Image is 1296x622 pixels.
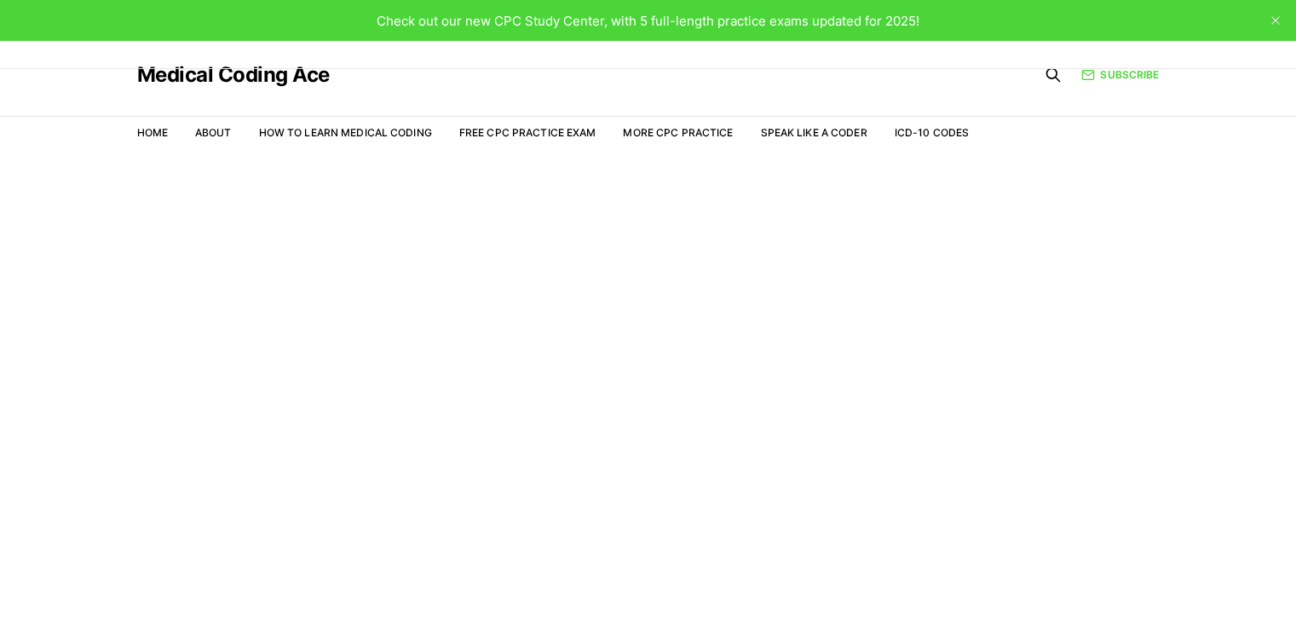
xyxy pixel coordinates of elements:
[623,126,733,139] a: More CPC Practice
[459,126,596,139] a: Free CPC Practice Exam
[195,126,232,139] a: About
[377,13,919,29] span: Check out our new CPC Study Center, with 5 full-length practice exams updated for 2025!
[761,126,867,139] a: Speak Like a Coder
[259,126,432,139] a: How to Learn Medical Coding
[1081,67,1159,83] a: Subscribe
[895,126,969,139] a: ICD-10 Codes
[137,65,330,85] a: Medical Coding Ace
[1262,7,1289,34] button: close
[137,126,168,139] a: Home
